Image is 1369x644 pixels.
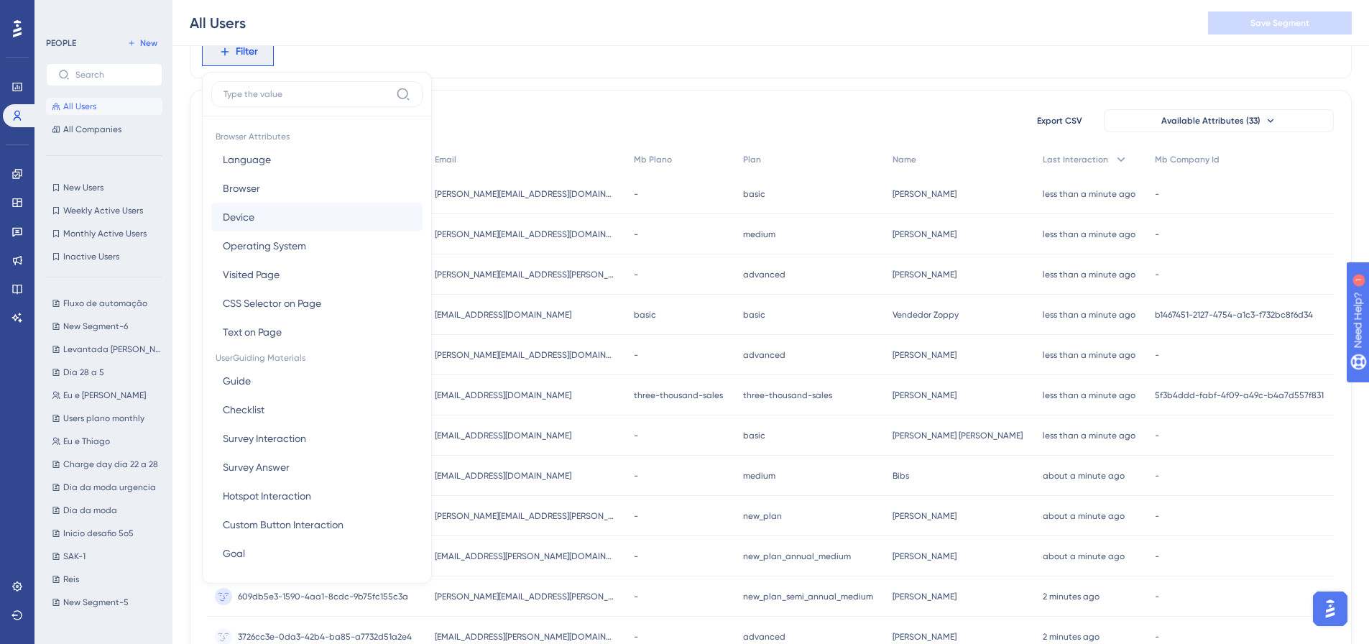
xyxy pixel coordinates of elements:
[63,182,103,193] span: New Users
[100,7,104,19] div: 1
[211,231,423,260] button: Operating System
[435,591,614,602] span: [PERSON_NAME][EMAIL_ADDRESS][PERSON_NAME][DOMAIN_NAME]
[238,591,408,602] span: 609db5e3-1590-4aa1-8cdc-9b75fc155c3a
[1155,390,1324,401] span: 5f3b4ddd-fabf-4f09-a49c-b4a7d557f831
[223,401,264,418] span: Checklist
[211,260,423,289] button: Visited Page
[63,390,146,401] span: Eu e [PERSON_NAME]
[1155,470,1159,482] span: -
[211,568,423,597] button: AI Assistant
[1155,229,1159,240] span: -
[236,43,258,60] span: Filter
[893,154,916,165] span: Name
[46,318,171,335] button: New Segment-6
[1208,11,1352,34] button: Save Segment
[435,510,614,522] span: [PERSON_NAME][EMAIL_ADDRESS][PERSON_NAME][DOMAIN_NAME]
[122,34,162,52] button: New
[435,229,614,240] span: [PERSON_NAME][EMAIL_ADDRESS][DOMAIN_NAME]
[893,269,957,280] span: [PERSON_NAME]
[211,367,423,395] button: Guide
[46,502,171,519] button: Dia da moda
[435,349,614,361] span: [PERSON_NAME][EMAIL_ADDRESS][DOMAIN_NAME]
[435,309,571,321] span: [EMAIL_ADDRESS][DOMAIN_NAME]
[634,551,638,562] span: -
[223,574,275,591] span: AI Assistant
[63,505,117,516] span: Dia da moda
[435,269,614,280] span: [PERSON_NAME][EMAIL_ADDRESS][PERSON_NAME][DOMAIN_NAME]
[46,479,171,496] button: Dia da moda urgencia
[63,298,147,309] span: Fluxo de automação
[1161,115,1260,126] span: Available Attributes (33)
[46,548,171,565] button: SAK-1
[46,364,171,381] button: Dia 28 a 5
[1043,632,1100,642] time: 2 minutes ago
[46,456,171,473] button: Charge day dia 22 a 28
[743,154,761,165] span: Plan
[743,269,785,280] span: advanced
[743,551,851,562] span: new_plan_annual_medium
[893,390,957,401] span: [PERSON_NAME]
[223,430,306,447] span: Survey Interaction
[223,545,245,562] span: Goal
[1155,309,1313,321] span: b1467451-2127-4754-a1c3-f732bc8f6d34
[1043,310,1135,320] time: less than a minute ago
[1155,430,1159,441] span: -
[63,528,134,539] span: Inicio desafio 5o5
[743,470,775,482] span: medium
[223,151,271,168] span: Language
[893,631,957,643] span: [PERSON_NAME]
[1043,350,1135,360] time: less than a minute ago
[743,390,832,401] span: three-thousand-sales
[211,424,423,453] button: Survey Interaction
[46,410,171,427] button: Users plano monthly
[743,591,873,602] span: new_plan_semi_annual_medium
[743,510,782,522] span: new_plan
[634,390,723,401] span: three-thousand-sales
[634,510,638,522] span: -
[46,37,76,49] div: PEOPLE
[63,344,165,355] span: Levantada [PERSON_NAME]
[46,98,162,115] button: All Users
[46,202,162,219] button: Weekly Active Users
[211,346,423,367] span: UserGuiding Materials
[223,295,321,312] span: CSS Selector on Page
[743,188,765,200] span: basic
[223,88,390,100] input: Type the value
[1155,631,1159,643] span: -
[211,125,423,145] span: Browser Attributes
[211,289,423,318] button: CSS Selector on Page
[63,597,129,608] span: New Segment-5
[634,269,638,280] span: -
[1043,390,1135,400] time: less than a minute ago
[1155,188,1159,200] span: -
[893,349,957,361] span: [PERSON_NAME]
[211,174,423,203] button: Browser
[211,482,423,510] button: Hotspot Interaction
[223,237,306,254] span: Operating System
[223,487,311,505] span: Hotspot Interaction
[46,295,171,312] button: Fluxo de automação
[634,309,656,321] span: basic
[211,395,423,424] button: Checklist
[223,208,254,226] span: Device
[435,430,571,441] span: [EMAIL_ADDRESS][DOMAIN_NAME]
[46,341,171,358] button: Levantada [PERSON_NAME]
[46,433,171,450] button: Eu e Thiago
[1043,270,1135,280] time: less than a minute ago
[140,37,157,49] span: New
[46,248,162,265] button: Inactive Users
[743,349,785,361] span: advanced
[743,229,775,240] span: medium
[1155,269,1159,280] span: -
[46,121,162,138] button: All Companies
[435,631,614,643] span: [EMAIL_ADDRESS][PERSON_NAME][DOMAIN_NAME]
[63,251,119,262] span: Inactive Users
[1023,109,1095,132] button: Export CSV
[1043,471,1125,481] time: about a minute ago
[893,188,957,200] span: [PERSON_NAME]
[743,430,765,441] span: basic
[202,37,274,66] button: Filter
[75,70,150,80] input: Search
[46,571,171,588] button: Reis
